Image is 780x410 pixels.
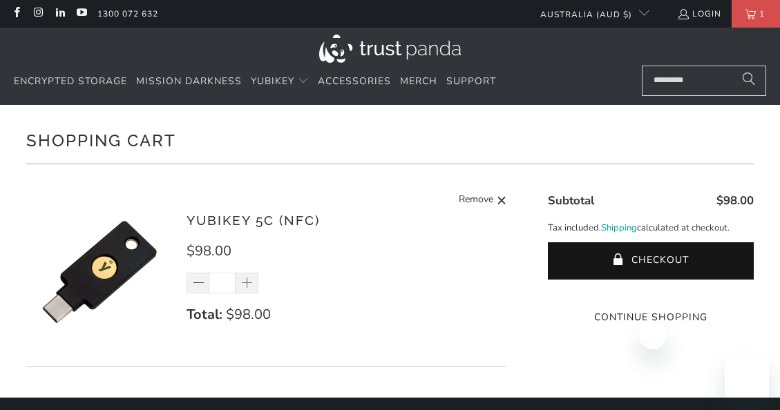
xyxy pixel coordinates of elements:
a: Trust Panda Australia on Instagram [32,8,44,19]
button: Checkout [548,242,754,280]
a: Trust Panda Australia on LinkedIn [54,8,66,19]
span: Accessories [318,75,391,88]
span: $98.00 [187,242,231,260]
img: Trust Panda Australia [319,35,461,63]
span: Encrypted Storage [14,75,127,88]
span: Support [446,75,496,88]
a: Mission Darkness [136,66,242,98]
strong: Total: [187,305,222,324]
a: Trust Panda Australia on YouTube [75,8,87,19]
h1: Shopping Cart [26,126,754,153]
span: $98.00 [716,193,754,208]
a: Login [677,6,721,21]
img: YubiKey 5C (NFC) [26,199,173,345]
a: Trust Panda Australia on Facebook [10,8,22,19]
span: $98.00 [226,305,271,324]
span: Merch [400,75,437,88]
span: Remove [459,192,493,209]
a: YubiKey 5C (NFC) [187,213,320,228]
span: Mission Darkness [136,75,242,88]
a: Continue Shopping [548,310,754,325]
span: YubiKey [251,75,294,88]
nav: Translation missing: en.navigation.header.main_nav [14,66,496,98]
a: Accessories [318,66,391,98]
iframe: Button to launch messaging window [725,355,769,399]
a: Remove [459,192,507,209]
p: Tax included. calculated at checkout. [548,221,754,235]
input: Search... [642,66,766,96]
a: Support [446,66,496,98]
a: 1300 072 632 [97,6,158,21]
a: Shipping [601,221,637,235]
span: Subtotal [548,193,594,208]
a: Encrypted Storage [14,66,127,98]
summary: YubiKey [251,66,309,98]
iframe: Close message [639,322,667,349]
a: Merch [400,66,437,98]
button: Search [732,66,766,96]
